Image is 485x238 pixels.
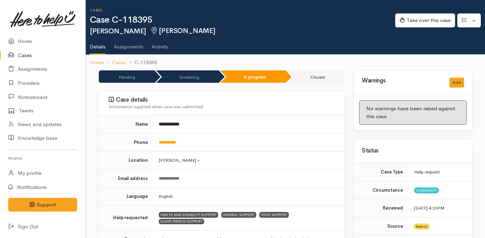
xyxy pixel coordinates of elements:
[409,163,472,181] td: Help request
[414,188,439,193] span: Community
[98,133,153,151] td: Phone
[414,224,429,229] span: Referral
[362,78,441,84] h3: Warnings
[99,70,155,83] li: Pending
[90,27,395,35] h2: [PERSON_NAME]
[354,181,409,199] td: Circumstance
[8,154,77,163] h6: Profile
[126,59,157,67] li: C-118395
[362,148,464,154] h3: Status
[414,205,445,211] time: [DATE] 4:26PM
[90,35,106,55] a: Details
[90,15,395,25] h1: Case C-118395
[354,199,409,217] td: Received
[152,35,168,54] a: Activity
[86,55,485,71] nav: breadcrumb
[449,78,464,88] button: Add
[159,219,204,224] span: OLDER PERSON SUPPORT
[98,115,153,133] td: Name
[359,100,467,125] div: No warnings have been raised against this case
[109,103,336,110] div: Information supplied when case was submitted
[90,59,104,67] a: Home
[259,212,289,217] span: FOOD SUPPORT
[354,163,409,181] td: Case Type
[98,151,153,170] td: Location
[98,169,153,188] td: Email address
[159,212,218,217] span: HEALTH AND DISABILITY SUPPORT
[112,59,126,67] a: Cases
[354,217,409,235] td: Source
[159,157,199,163] span: [PERSON_NAME] »
[287,70,344,83] li: Closed
[114,35,143,54] a: Assignments
[90,8,395,12] h6: Cases
[220,70,286,83] li: In progress
[150,26,215,35] span: [PERSON_NAME]
[98,205,153,230] td: Help requested
[156,70,219,83] li: Screening
[153,188,345,206] td: English
[8,198,77,212] button: Support
[221,212,256,217] span: GENERAL SUPPORT
[98,188,153,206] td: Language
[109,97,336,103] h3: Case details
[395,13,455,27] button: Take over this case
